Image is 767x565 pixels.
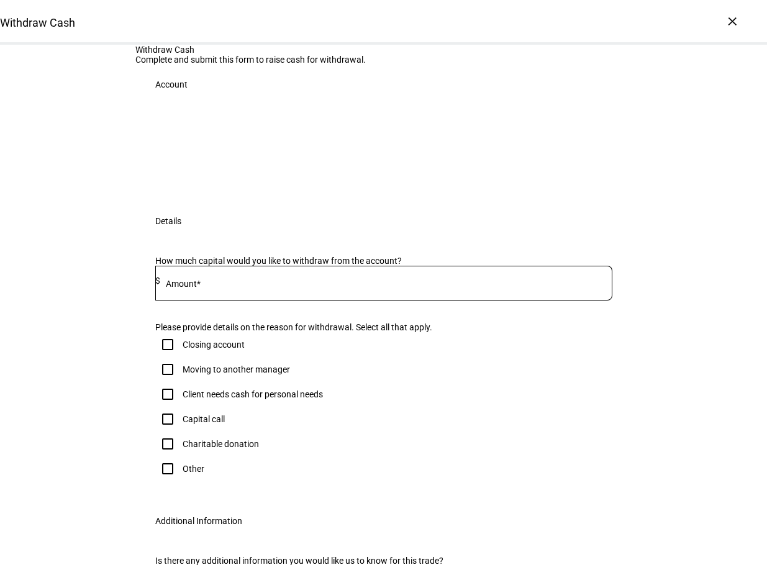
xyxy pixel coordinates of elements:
div: × [722,11,742,31]
div: Closing account [183,340,245,350]
div: Other [183,464,204,474]
div: Moving to another manager [183,364,290,374]
div: Capital call [183,414,225,424]
div: Client needs cash for personal needs [183,389,323,399]
span: $ [155,276,160,286]
mat-label: Amount* [166,279,201,289]
div: Charitable donation [183,439,259,449]
div: Complete and submit this form to raise cash for withdrawal. [135,55,632,65]
div: How much capital would you like to withdraw from the account? [155,256,612,266]
div: Account [155,79,188,89]
div: Please provide details on the reason for withdrawal. Select all that apply. [155,322,612,332]
div: Withdraw Cash [135,45,632,55]
div: Additional Information [155,516,242,526]
div: Details [155,216,181,226]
